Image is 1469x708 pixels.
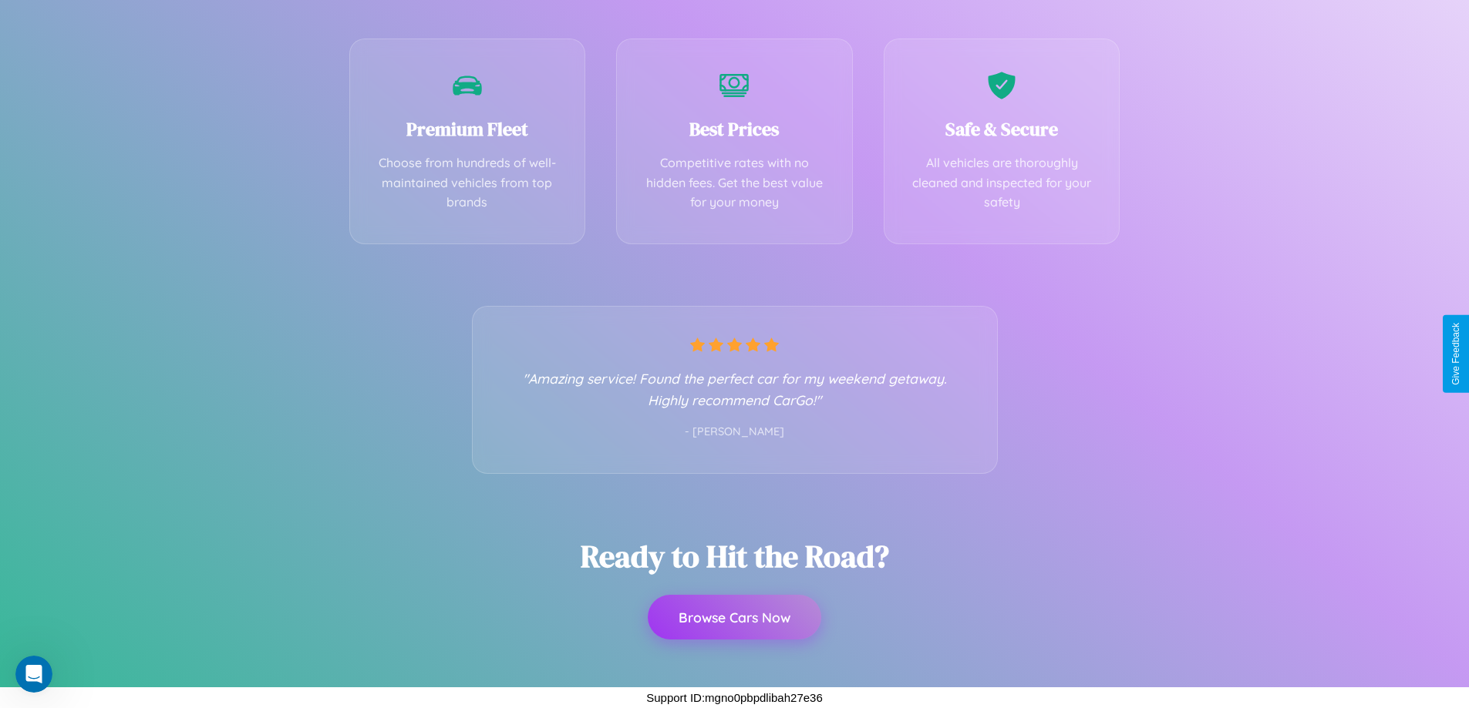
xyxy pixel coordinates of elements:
[373,153,562,213] p: Choose from hundreds of well-maintained vehicles from top brands
[908,153,1097,213] p: All vehicles are thoroughly cleaned and inspected for your safety
[15,656,52,693] iframe: Intercom live chat
[504,422,966,442] p: - [PERSON_NAME]
[504,367,966,411] p: "Amazing service! Found the perfect car for my weekend getaway. Highly recommend CarGo!"
[908,116,1097,142] h3: Safe & Secure
[373,116,562,142] h3: Premium Fleet
[646,687,823,708] p: Support ID: mgno0pbpdlibah27e36
[640,116,829,142] h3: Best Prices
[640,153,829,213] p: Competitive rates with no hidden fees. Get the best value for your money
[581,535,889,577] h2: Ready to Hit the Road?
[1450,323,1461,385] div: Give Feedback
[648,595,821,639] button: Browse Cars Now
